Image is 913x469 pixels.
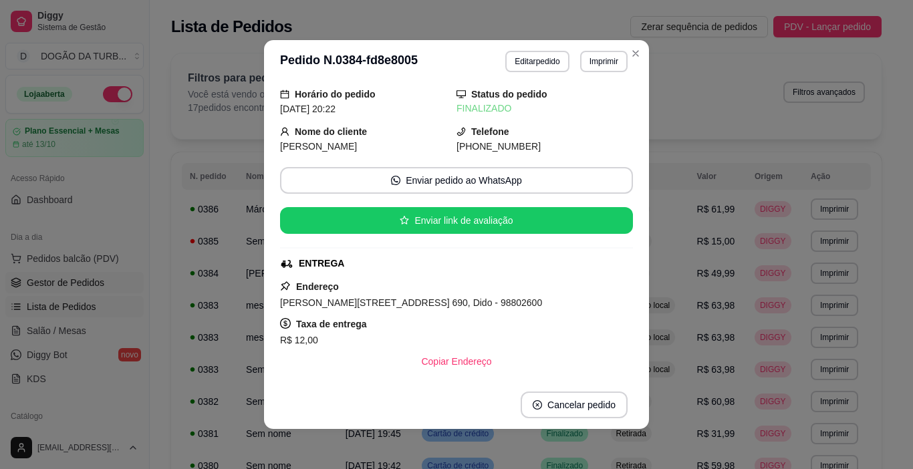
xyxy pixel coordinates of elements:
button: Editarpedido [505,51,569,72]
span: [PERSON_NAME][STREET_ADDRESS] 690, Dido - 98802600 [280,297,542,308]
span: user [280,127,289,136]
strong: Nome do cliente [295,126,367,137]
span: pushpin [280,281,291,291]
span: whats-app [391,176,400,185]
button: starEnviar link de avaliação [280,207,633,234]
strong: Telefone [471,126,509,137]
strong: Status do pedido [471,89,547,100]
strong: Horário do pedido [295,89,376,100]
h3: Pedido N. 0384-fd8e8005 [280,51,418,72]
span: phone [456,127,466,136]
button: Close [625,43,646,64]
strong: Endereço [296,281,339,292]
span: close-circle [533,400,542,410]
div: ENTREGA [299,257,344,271]
button: Copiar Endereço [410,348,502,375]
div: FINALIZADO [456,102,633,116]
span: [PERSON_NAME] [280,141,357,152]
button: close-circleCancelar pedido [521,392,628,418]
span: [DATE] 20:22 [280,104,336,114]
span: [PHONE_NUMBER] [456,141,541,152]
span: calendar [280,90,289,99]
strong: Taxa de entrega [296,319,367,329]
span: star [400,216,409,225]
span: desktop [456,90,466,99]
button: Imprimir [580,51,628,72]
span: R$ 12,00 [280,335,318,345]
button: whats-appEnviar pedido ao WhatsApp [280,167,633,194]
span: dollar [280,318,291,329]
